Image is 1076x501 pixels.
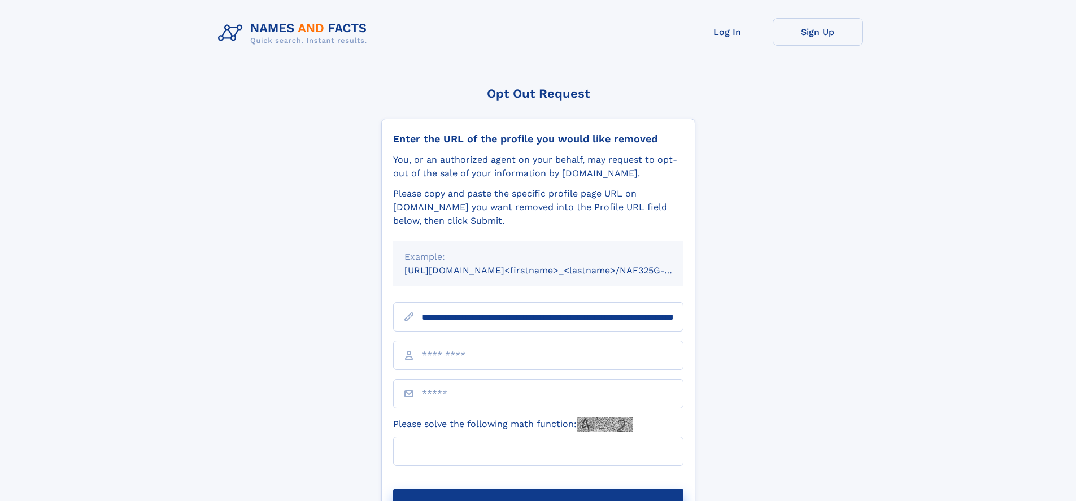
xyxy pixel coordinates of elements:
[393,417,633,432] label: Please solve the following math function:
[214,18,376,49] img: Logo Names and Facts
[404,250,672,264] div: Example:
[404,265,705,276] small: [URL][DOMAIN_NAME]<firstname>_<lastname>/NAF325G-xxxxxxxx
[381,86,695,101] div: Opt Out Request
[393,133,683,145] div: Enter the URL of the profile you would like removed
[393,153,683,180] div: You, or an authorized agent on your behalf, may request to opt-out of the sale of your informatio...
[393,187,683,228] div: Please copy and paste the specific profile page URL on [DOMAIN_NAME] you want removed into the Pr...
[682,18,773,46] a: Log In
[773,18,863,46] a: Sign Up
